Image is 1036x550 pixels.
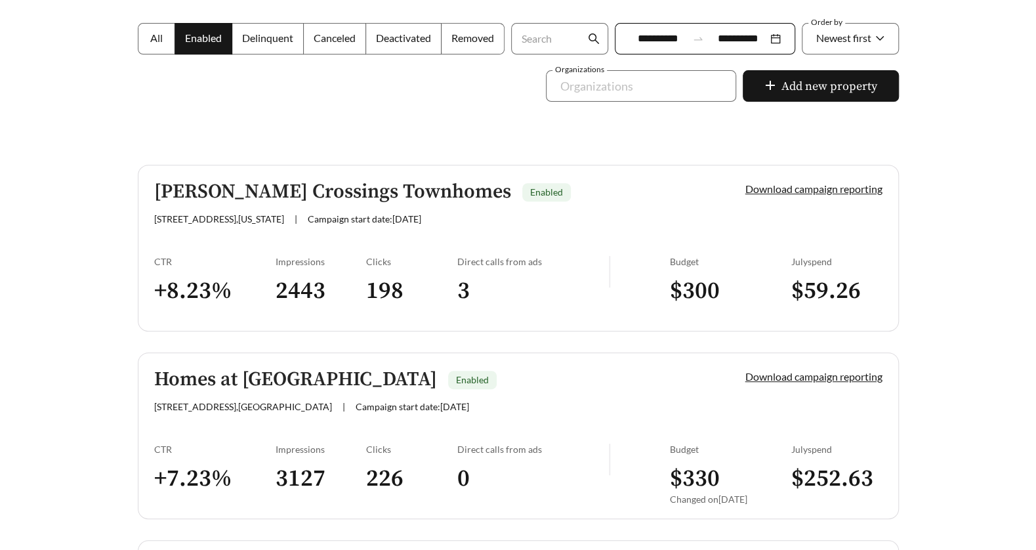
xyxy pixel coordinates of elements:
h3: 3 [457,276,609,306]
img: line [609,256,610,287]
span: Enabled [456,374,489,385]
h5: [PERSON_NAME] Crossings Townhomes [154,181,511,203]
h3: $ 252.63 [791,464,882,494]
a: [PERSON_NAME] Crossings TownhomesEnabled[STREET_ADDRESS],[US_STATE]|Campaign start date:[DATE]Dow... [138,165,899,331]
span: Delinquent [242,32,293,44]
div: July spend [791,444,882,455]
span: Canceled [314,32,356,44]
span: search [588,33,600,45]
span: Newest first [816,32,871,44]
span: Add new property [781,77,877,95]
a: Download campaign reporting [745,370,882,383]
h3: $ 330 [670,464,791,494]
div: CTR [154,444,276,455]
div: Budget [670,256,791,267]
span: [STREET_ADDRESS] , [GEOGRAPHIC_DATA] [154,401,332,412]
span: plus [764,79,776,94]
h3: $ 59.26 [791,276,882,306]
span: Campaign start date: [DATE] [308,213,421,224]
a: Homes at [GEOGRAPHIC_DATA]Enabled[STREET_ADDRESS],[GEOGRAPHIC_DATA]|Campaign start date:[DATE]Dow... [138,352,899,519]
span: Removed [451,32,494,44]
div: Direct calls from ads [457,256,609,267]
span: [STREET_ADDRESS] , [US_STATE] [154,213,284,224]
div: July spend [791,256,882,267]
div: Changed on [DATE] [670,494,791,505]
h3: $ 300 [670,276,791,306]
h3: + 8.23 % [154,276,276,306]
h3: 2443 [276,276,367,306]
div: Clicks [366,444,457,455]
h3: + 7.23 % [154,464,276,494]
span: Deactivated [376,32,431,44]
span: | [295,213,297,224]
span: Enabled [530,186,563,198]
span: to [692,33,704,45]
div: Clicks [366,256,457,267]
button: plusAdd new property [743,70,899,102]
div: Impressions [276,256,367,267]
div: Direct calls from ads [457,444,609,455]
div: CTR [154,256,276,267]
h5: Homes at [GEOGRAPHIC_DATA] [154,369,437,391]
span: | [342,401,345,412]
h3: 198 [366,276,457,306]
span: swap-right [692,33,704,45]
a: Download campaign reporting [745,182,882,195]
img: line [609,444,610,475]
h3: 3127 [276,464,367,494]
span: Campaign start date: [DATE] [356,401,469,412]
div: Impressions [276,444,367,455]
h3: 226 [366,464,457,494]
span: Enabled [185,32,222,44]
h3: 0 [457,464,609,494]
span: All [150,32,163,44]
div: Budget [670,444,791,455]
